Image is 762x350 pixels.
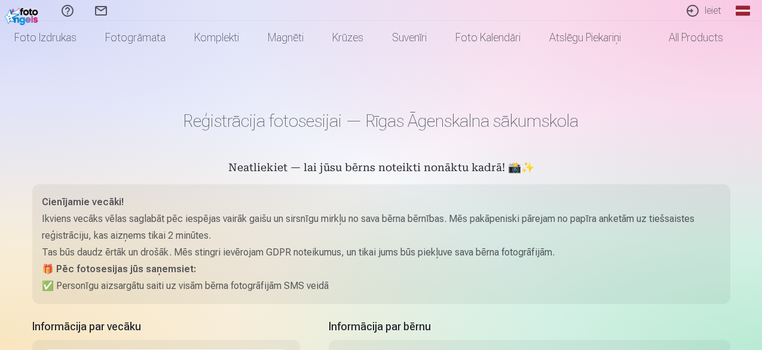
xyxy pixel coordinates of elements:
[441,21,535,54] a: Foto kalendāri
[329,318,730,335] h5: Informācija par bērnu
[318,21,378,54] a: Krūzes
[180,21,253,54] a: Komplekti
[42,211,721,244] p: Ikviens vecāks vēlas saglabāt pēc iespējas vairāk gaišu un sirsnīgu mirkļu no sava bērna bērnības...
[42,244,721,261] p: Tas būs daudz ērtāk un drošāk. Mēs stingri ievērojam GDPR noteikumus, un tikai jums būs piekļuve ...
[42,278,721,294] p: ✅ Personīgu aizsargātu saiti uz visām bērna fotogrāfijām SMS veidā
[42,196,124,208] strong: Cienījamie vecāki!
[42,263,196,275] strong: 🎁 Pēc fotosesijas jūs saņemsiet:
[253,21,318,54] a: Magnēti
[32,318,300,335] h5: Informācija par vecāku
[635,21,737,54] a: All products
[5,5,41,25] img: /fa1
[32,160,730,177] h5: Neatliekiet — lai jūsu bērns noteikti nonāktu kadrā! 📸✨
[535,21,635,54] a: Atslēgu piekariņi
[32,110,730,132] h1: Reģistrācija fotosesijai — Rīgas Āgenskalna sākumskola
[378,21,441,54] a: Suvenīri
[91,21,180,54] a: Fotogrāmata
